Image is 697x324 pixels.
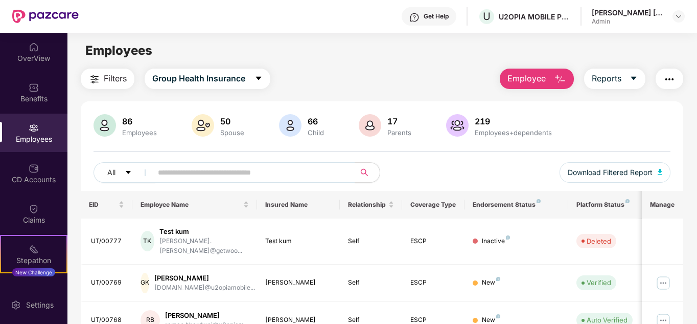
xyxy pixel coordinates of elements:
img: svg+xml;base64,PHN2ZyBpZD0iSG9tZSIgeG1sbnM9Imh0dHA6Ly93d3cudzMub3JnLzIwMDAvc3ZnIiB3aWR0aD0iMjAiIG... [29,42,39,52]
span: U [483,10,491,23]
div: ESCP [410,236,456,246]
div: 219 [473,116,554,126]
div: New [482,278,500,288]
img: svg+xml;base64,PHN2ZyB4bWxucz0iaHR0cDovL3d3dy53My5vcmcvMjAwMC9zdmciIHdpZHRoPSI4IiBoZWlnaHQ9IjgiIH... [506,235,510,240]
div: [PERSON_NAME] [PERSON_NAME] [592,8,663,17]
th: Coverage Type [402,191,464,219]
span: All [107,167,115,178]
div: [PERSON_NAME] [165,311,249,320]
img: svg+xml;base64,PHN2ZyBpZD0iQ2xhaW0iIHhtbG5zPSJodHRwOi8vd3d3LnczLm9yZy8yMDAwL3N2ZyIgd2lkdGg9IjIwIi... [29,204,39,214]
img: svg+xml;base64,PHN2ZyBpZD0iRW5kb3JzZW1lbnRzIiB4bWxucz0iaHR0cDovL3d3dy53My5vcmcvMjAwMC9zdmciIHdpZH... [29,285,39,295]
div: New Challenge [12,268,55,276]
span: search [355,168,375,177]
span: Employees [85,43,152,58]
img: manageButton [655,275,671,291]
img: svg+xml;base64,PHN2ZyB4bWxucz0iaHR0cDovL3d3dy53My5vcmcvMjAwMC9zdmciIHhtbG5zOnhsaW5rPSJodHRwOi8vd3... [279,114,301,137]
img: svg+xml;base64,PHN2ZyB4bWxucz0iaHR0cDovL3d3dy53My5vcmcvMjAwMC9zdmciIHhtbG5zOnhsaW5rPSJodHRwOi8vd3... [446,114,469,137]
span: caret-down [125,169,132,177]
div: Self [348,236,394,246]
div: Test kum [265,236,332,246]
img: svg+xml;base64,PHN2ZyB4bWxucz0iaHR0cDovL3d3dy53My5vcmcvMjAwMC9zdmciIHdpZHRoPSIyNCIgaGVpZ2h0PSIyNC... [663,73,676,85]
th: Relationship [340,191,402,219]
div: Get Help [424,12,449,20]
img: svg+xml;base64,PHN2ZyB4bWxucz0iaHR0cDovL3d3dy53My5vcmcvMjAwMC9zdmciIHdpZHRoPSIyMSIgaGVpZ2h0PSIyMC... [29,244,39,254]
img: svg+xml;base64,PHN2ZyBpZD0iQ0RfQWNjb3VudHMiIGRhdGEtbmFtZT0iQ0QgQWNjb3VudHMiIHhtbG5zPSJodHRwOi8vd3... [29,163,39,174]
span: Employee [507,72,546,85]
button: Reportscaret-down [584,69,645,89]
div: 66 [306,116,326,126]
div: Parents [385,128,413,137]
img: New Pazcare Logo [12,10,79,23]
img: svg+xml;base64,PHN2ZyBpZD0iSGVscC0zMngzMiIgeG1sbnM9Imh0dHA6Ly93d3cudzMub3JnLzIwMDAvc3ZnIiB3aWR0aD... [409,12,420,23]
div: Inactive [482,236,510,246]
span: caret-down [630,74,638,83]
div: Employees [120,128,159,137]
div: Employees+dependents [473,128,554,137]
div: Test kum [159,227,249,236]
div: UT/00777 [91,236,125,246]
button: search [355,162,380,183]
span: Employee Name [141,201,241,209]
span: Reports [592,72,621,85]
div: Verified [587,277,611,288]
div: UT/00769 [91,278,125,288]
div: Platform Status [576,201,633,209]
img: svg+xml;base64,PHN2ZyBpZD0iRHJvcGRvd24tMzJ4MzIiIHhtbG5zPSJodHRwOi8vd3d3LnczLm9yZy8yMDAwL3N2ZyIgd2... [675,12,683,20]
img: svg+xml;base64,PHN2ZyB4bWxucz0iaHR0cDovL3d3dy53My5vcmcvMjAwMC9zdmciIHdpZHRoPSI4IiBoZWlnaHQ9IjgiIH... [537,199,541,203]
th: Insured Name [257,191,340,219]
div: 86 [120,116,159,126]
div: [PERSON_NAME].[PERSON_NAME]@getwoo... [159,236,249,256]
th: Employee Name [132,191,257,219]
button: Filters [81,69,134,89]
img: svg+xml;base64,PHN2ZyB4bWxucz0iaHR0cDovL3d3dy53My5vcmcvMjAwMC9zdmciIHhtbG5zOnhsaW5rPSJodHRwOi8vd3... [359,114,381,137]
button: Allcaret-down [94,162,156,183]
div: Settings [23,300,57,310]
img: svg+xml;base64,PHN2ZyBpZD0iQmVuZWZpdHMiIHhtbG5zPSJodHRwOi8vd3d3LnczLm9yZy8yMDAwL3N2ZyIgd2lkdGg9Ij... [29,82,39,93]
th: Manage [642,191,683,219]
div: ESCP [410,278,456,288]
div: GK [141,273,149,293]
div: 50 [218,116,246,126]
button: Group Health Insurancecaret-down [145,69,270,89]
div: [PERSON_NAME] [154,273,255,283]
div: Self [348,278,394,288]
div: Stepathon [1,255,66,266]
div: Spouse [218,128,246,137]
div: Deleted [587,236,611,246]
span: EID [89,201,117,209]
th: EID [81,191,133,219]
button: Download Filtered Report [560,162,671,183]
div: Endorsement Status [473,201,560,209]
img: svg+xml;base64,PHN2ZyB4bWxucz0iaHR0cDovL3d3dy53My5vcmcvMjAwMC9zdmciIHdpZHRoPSI4IiBoZWlnaHQ9IjgiIH... [496,277,500,281]
div: 17 [385,116,413,126]
div: TK [141,231,154,251]
img: svg+xml;base64,PHN2ZyB4bWxucz0iaHR0cDovL3d3dy53My5vcmcvMjAwMC9zdmciIHdpZHRoPSIyNCIgaGVpZ2h0PSIyNC... [88,73,101,85]
div: [PERSON_NAME] [265,278,332,288]
div: U2OPIA MOBILE PRIVATE LIMITED [499,12,570,21]
span: Relationship [348,201,386,209]
img: svg+xml;base64,PHN2ZyB4bWxucz0iaHR0cDovL3d3dy53My5vcmcvMjAwMC9zdmciIHdpZHRoPSI4IiBoZWlnaHQ9IjgiIH... [625,199,630,203]
img: svg+xml;base64,PHN2ZyB4bWxucz0iaHR0cDovL3d3dy53My5vcmcvMjAwMC9zdmciIHhtbG5zOnhsaW5rPSJodHRwOi8vd3... [658,169,663,175]
div: [DOMAIN_NAME]@u2opiamobile... [154,283,255,293]
img: svg+xml;base64,PHN2ZyB4bWxucz0iaHR0cDovL3d3dy53My5vcmcvMjAwMC9zdmciIHhtbG5zOnhsaW5rPSJodHRwOi8vd3... [554,73,566,85]
img: svg+xml;base64,PHN2ZyBpZD0iRW1wbG95ZWVzIiB4bWxucz0iaHR0cDovL3d3dy53My5vcmcvMjAwMC9zdmciIHdpZHRoPS... [29,123,39,133]
span: caret-down [254,74,263,83]
img: svg+xml;base64,PHN2ZyBpZD0iU2V0dGluZy0yMHgyMCIgeG1sbnM9Imh0dHA6Ly93d3cudzMub3JnLzIwMDAvc3ZnIiB3aW... [11,300,21,310]
div: Child [306,128,326,137]
img: svg+xml;base64,PHN2ZyB4bWxucz0iaHR0cDovL3d3dy53My5vcmcvMjAwMC9zdmciIHhtbG5zOnhsaW5rPSJodHRwOi8vd3... [192,114,214,137]
span: Filters [104,72,127,85]
span: Group Health Insurance [152,72,245,85]
img: svg+xml;base64,PHN2ZyB4bWxucz0iaHR0cDovL3d3dy53My5vcmcvMjAwMC9zdmciIHdpZHRoPSI4IiBoZWlnaHQ9IjgiIH... [496,314,500,318]
div: Admin [592,17,663,26]
span: Download Filtered Report [568,167,653,178]
button: Employee [500,69,574,89]
img: svg+xml;base64,PHN2ZyB4bWxucz0iaHR0cDovL3d3dy53My5vcmcvMjAwMC9zdmciIHhtbG5zOnhsaW5rPSJodHRwOi8vd3... [94,114,116,137]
